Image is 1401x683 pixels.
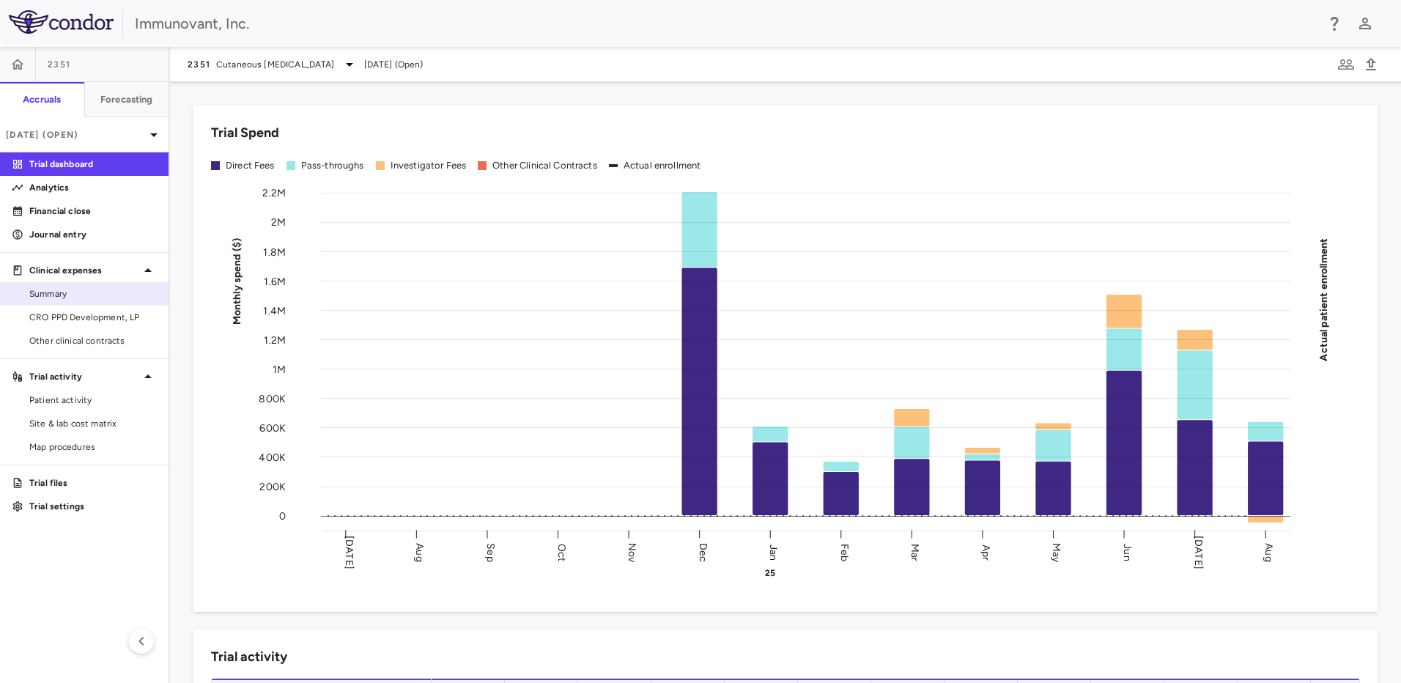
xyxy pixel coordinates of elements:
[29,476,157,490] p: Trial files
[1317,237,1330,361] tspan: Actual patient enrollment
[29,440,157,454] span: Map procedures
[29,500,157,513] p: Trial settings
[1121,544,1134,561] text: Jun
[29,204,157,218] p: Financial close
[259,451,286,463] tspan: 400K
[100,93,153,106] h6: Forecasting
[301,159,364,172] div: Pass-throughs
[188,59,210,70] span: 2351
[980,544,992,560] text: Apr
[626,542,638,562] text: Nov
[29,181,157,194] p: Analytics
[364,58,424,71] span: [DATE] (Open)
[29,334,157,347] span: Other clinical contracts
[23,93,61,106] h6: Accruals
[767,544,780,560] text: Jan
[624,159,701,172] div: Actual enrollment
[211,647,287,667] h6: Trial activity
[1050,542,1062,562] text: May
[259,480,286,492] tspan: 200K
[1263,543,1275,561] text: Aug
[135,12,1316,34] div: Immunovant, Inc.
[262,187,286,199] tspan: 2.2M
[273,363,286,375] tspan: 1M
[492,159,597,172] div: Other Clinical Contracts
[391,159,467,172] div: Investigator Fees
[6,128,145,141] p: [DATE] (Open)
[279,510,286,523] tspan: 0
[343,536,355,569] text: [DATE]
[231,237,243,325] tspan: Monthly spend ($)
[271,216,286,229] tspan: 2M
[48,59,70,70] span: 2351
[413,543,426,561] text: Aug
[29,228,157,241] p: Journal entry
[838,543,851,561] text: Feb
[211,123,279,143] h6: Trial Spend
[29,394,157,407] span: Patient activity
[263,304,286,317] tspan: 1.4M
[29,417,157,430] span: Site & lab cost matrix
[216,58,335,71] span: Cutaneous [MEDICAL_DATA]
[765,568,775,578] text: 25
[226,159,275,172] div: Direct Fees
[484,543,497,561] text: Sep
[29,264,139,277] p: Clinical expenses
[29,311,157,324] span: CRO PPD Development, LP
[259,421,286,434] tspan: 600K
[29,287,157,300] span: Summary
[909,543,921,561] text: Mar
[697,542,709,561] text: Dec
[263,245,286,258] tspan: 1.8M
[9,10,114,34] img: logo-full-SnFGN8VE.png
[29,158,157,171] p: Trial dashboard
[555,543,568,561] text: Oct
[264,333,286,346] tspan: 1.2M
[29,370,139,383] p: Trial activity
[264,275,286,287] tspan: 1.6M
[259,392,286,405] tspan: 800K
[1192,536,1205,569] text: [DATE]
